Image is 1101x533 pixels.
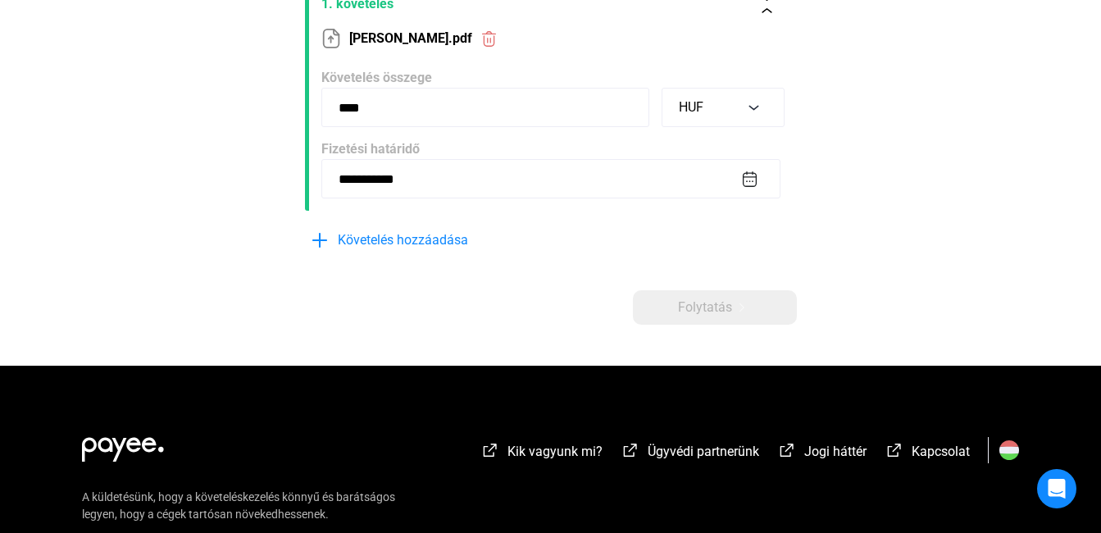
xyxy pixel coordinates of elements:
[912,444,970,459] span: Kapcsolat
[82,428,164,462] img: white-payee-white-dot.svg
[472,21,507,56] button: trash-red
[321,70,432,85] span: Követelés összege
[621,446,759,462] a: external-link-whiteÜgyvédi partnerünk
[507,444,603,459] span: Kik vagyunk mi?
[999,440,1019,460] img: HU.svg
[885,446,970,462] a: external-link-whiteKapcsolat
[480,446,603,462] a: external-link-whiteKik vagyunk mi?
[885,442,904,458] img: external-link-white
[480,442,500,458] img: external-link-white
[679,99,703,115] span: HUF
[310,230,330,250] img: plus-blue
[777,446,867,462] a: external-link-whiteJogi háttér
[349,29,472,48] span: [PERSON_NAME].pdf
[662,88,785,127] button: HUF
[338,230,468,250] span: Követelés hozzáadása
[777,442,797,458] img: external-link-white
[804,444,867,459] span: Jogi háttér
[732,303,752,312] img: arrow-right-white
[633,290,797,325] button: Folytatásarrow-right-white
[321,141,420,157] span: Fizetési határidő
[480,30,498,48] img: trash-red
[621,442,640,458] img: external-link-white
[1037,469,1076,508] div: Open Intercom Messenger
[305,223,551,257] button: plus-blueKövetelés hozzáadása
[648,444,759,459] span: Ügyvédi partnerünk
[321,29,341,48] img: upload-paper
[678,298,732,317] span: Folytatás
